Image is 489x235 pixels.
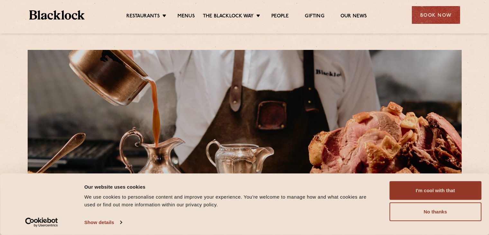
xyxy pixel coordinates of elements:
[340,13,367,20] a: Our News
[305,13,324,20] a: Gifting
[389,202,481,221] button: No thanks
[412,6,460,24] div: Book Now
[126,13,160,20] a: Restaurants
[84,193,375,209] div: We use cookies to personalise content and improve your experience. You're welcome to manage how a...
[14,218,70,227] a: Usercentrics Cookiebot - opens in a new window
[84,218,122,227] a: Show details
[177,13,195,20] a: Menus
[203,13,254,20] a: The Blacklock Way
[389,181,481,200] button: I'm cool with that
[84,183,375,191] div: Our website uses cookies
[271,13,289,20] a: People
[29,10,85,20] img: BL_Textured_Logo-footer-cropped.svg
